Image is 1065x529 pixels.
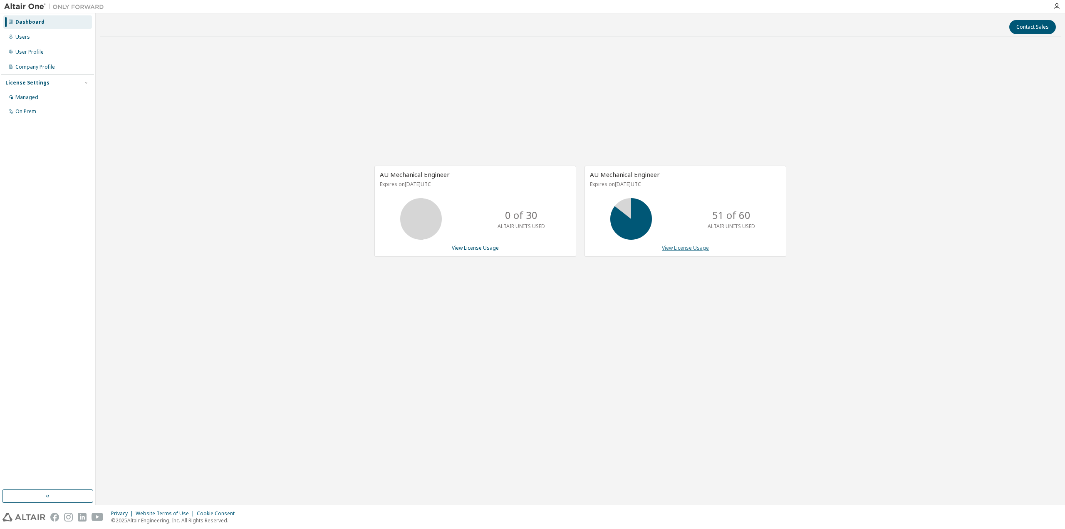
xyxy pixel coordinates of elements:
[15,94,38,101] div: Managed
[136,510,197,517] div: Website Terms of Use
[380,181,569,188] p: Expires on [DATE] UTC
[78,513,87,522] img: linkedin.svg
[1009,20,1056,34] button: Contact Sales
[590,181,779,188] p: Expires on [DATE] UTC
[380,170,450,179] span: AU Mechanical Engineer
[2,513,45,522] img: altair_logo.svg
[4,2,108,11] img: Altair One
[5,79,50,86] div: License Settings
[15,64,55,70] div: Company Profile
[50,513,59,522] img: facebook.svg
[662,244,709,251] a: View License Usage
[111,510,136,517] div: Privacy
[712,208,750,222] p: 51 of 60
[15,108,36,115] div: On Prem
[708,223,755,230] p: ALTAIR UNITS USED
[15,34,30,40] div: Users
[92,513,104,522] img: youtube.svg
[590,170,660,179] span: AU Mechanical Engineer
[15,49,44,55] div: User Profile
[498,223,545,230] p: ALTAIR UNITS USED
[111,517,240,524] p: © 2025 Altair Engineering, Inc. All Rights Reserved.
[64,513,73,522] img: instagram.svg
[15,19,45,25] div: Dashboard
[505,208,537,222] p: 0 of 30
[197,510,240,517] div: Cookie Consent
[452,244,499,251] a: View License Usage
